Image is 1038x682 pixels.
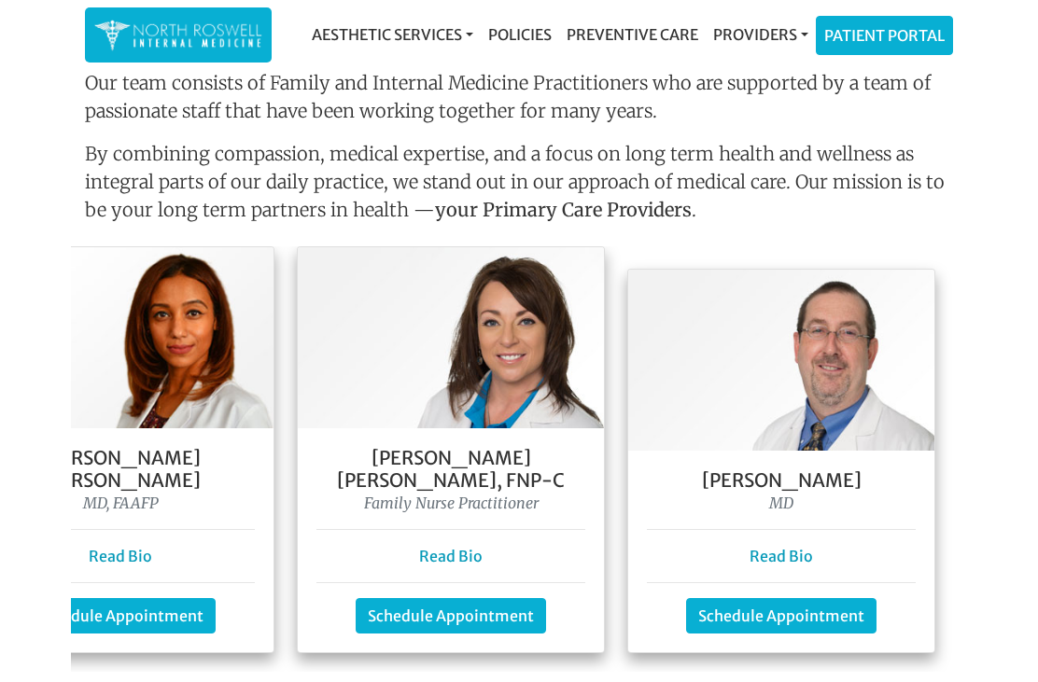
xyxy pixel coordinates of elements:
[559,16,706,53] a: Preventive Care
[356,598,546,633] a: Schedule Appointment
[686,598,877,633] a: Schedule Appointment
[364,494,539,512] i: Family Nurse Practitioner
[706,16,816,53] a: Providers
[316,447,585,492] h5: [PERSON_NAME] [PERSON_NAME], FNP-C
[85,69,953,125] p: Our team consists of Family and Internal Medicine Practitioners who are supported by a team of pa...
[481,16,559,53] a: Policies
[647,469,916,492] h5: [PERSON_NAME]
[817,17,952,54] a: Patient Portal
[298,247,604,428] img: Keela Weeks Leger, FNP-C
[94,17,262,53] img: North Roswell Internal Medicine
[750,547,813,565] a: Read Bio
[89,547,152,565] a: Read Bio
[83,494,159,512] i: MD, FAAFP
[435,198,692,221] strong: your Primary Care Providers
[85,140,953,231] p: By combining compassion, medical expertise, and a focus on long term health and wellness as integ...
[25,598,216,633] a: Schedule Appointment
[419,547,483,565] a: Read Bio
[628,270,934,451] img: Dr. George Kanes
[304,16,481,53] a: Aesthetic Services
[769,494,793,512] i: MD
